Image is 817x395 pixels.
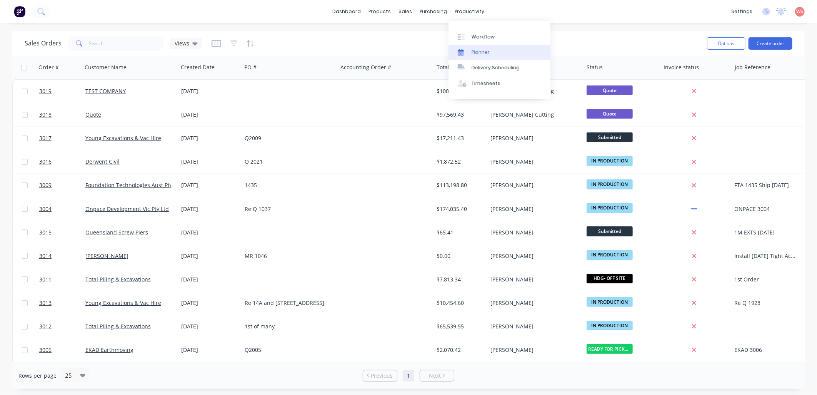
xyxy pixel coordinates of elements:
[181,346,238,354] div: [DATE]
[181,87,238,95] div: [DATE]
[587,274,633,283] span: HDG- OFF SITE
[181,205,238,213] div: [DATE]
[735,346,797,354] div: EKAD 3006
[85,87,126,95] a: TEST COMPANY
[449,76,550,91] a: Timesheets
[735,276,797,283] div: 1st Order
[490,299,576,307] div: [PERSON_NAME]
[89,36,164,51] input: Search...
[587,250,633,260] span: IN PRODUCTION
[39,158,52,166] span: 3016
[245,346,330,354] div: Q2005
[587,179,633,189] span: IN PRODUCTION
[429,372,441,380] span: Next
[735,299,797,307] div: Re Q 1928
[39,197,85,221] a: 3004
[437,229,482,236] div: $65.41
[85,252,128,259] a: [PERSON_NAME]
[244,64,257,71] div: PO #
[245,158,330,166] div: Q 2021
[85,64,127,71] div: Customer Name
[39,134,52,142] span: 3017
[245,181,330,189] div: 1435
[587,203,633,213] span: IN PRODUCTION
[39,87,52,95] span: 3019
[365,6,395,17] div: products
[181,158,238,166] div: [DATE]
[39,103,85,126] a: 3018
[39,181,52,189] span: 3009
[39,315,85,338] a: 3012
[437,87,482,95] div: $100.87
[363,372,397,380] a: Previous page
[437,111,482,119] div: $97,569.43
[490,134,576,142] div: [PERSON_NAME]
[85,323,151,330] a: Total Piling & Excavations
[416,6,451,17] div: purchasing
[329,6,365,17] a: dashboard
[39,268,85,291] a: 3011
[472,80,500,87] div: Timesheets
[175,39,189,47] span: Views
[85,346,133,353] a: EKAD Earthmoving
[39,276,52,283] span: 3011
[25,40,62,47] h1: Sales Orders
[735,229,797,236] div: 1M EXTS [DATE]
[245,134,330,142] div: Q2009
[472,64,520,71] div: Delivery Scheduling
[18,372,57,380] span: Rows per page
[85,299,161,306] a: Young Excavations & Vac Hire
[587,132,633,142] span: Submitted
[437,134,482,142] div: $17,211.43
[403,370,414,382] a: Page 1 is your current page
[587,297,633,307] span: IN PRODUCTION
[587,156,633,166] span: IN PRODUCTION
[39,127,85,150] a: 3017
[38,64,59,71] div: Order #
[181,323,238,330] div: [DATE]
[85,276,151,283] a: Total Piling & Excavations
[664,64,699,71] div: Invoice status
[797,8,804,15] span: WS
[39,299,52,307] span: 3013
[245,205,330,213] div: Re Q 1037
[437,158,482,166] div: $1,872.52
[39,252,52,260] span: 3014
[437,64,457,71] div: Total ($)
[587,226,633,236] span: Submitted
[85,229,148,236] a: Queensland Screw Piers
[490,323,576,330] div: [PERSON_NAME]
[39,150,85,173] a: 3016
[451,6,489,17] div: productivity
[490,276,576,283] div: [PERSON_NAME]
[39,174,85,197] a: 3009
[85,158,120,165] a: Derwent Civil
[39,323,52,330] span: 3012
[14,6,25,17] img: Factory
[181,276,238,283] div: [DATE]
[340,64,391,71] div: Accounting Order #
[395,6,416,17] div: sales
[490,346,576,354] div: [PERSON_NAME]
[39,338,85,362] a: 3006
[420,372,454,380] a: Next page
[727,6,756,17] div: settings
[490,205,576,213] div: [PERSON_NAME]
[371,372,393,380] span: Previous
[490,181,576,189] div: [PERSON_NAME]
[181,252,238,260] div: [DATE]
[490,229,576,236] div: [PERSON_NAME]
[181,134,238,142] div: [DATE]
[449,45,550,60] a: Planner
[39,244,85,268] a: 3014
[39,346,52,354] span: 3006
[181,181,238,189] div: [DATE]
[735,205,797,213] div: ONPACE 3004
[181,64,215,71] div: Created Date
[490,111,576,119] div: [PERSON_NAME] Cutting
[472,33,495,40] div: Workflow
[449,29,550,44] a: Workflow
[85,205,169,213] a: Onpace Development Vic Pty Ltd
[490,158,576,166] div: [PERSON_NAME]
[85,181,182,189] a: Foundation Technologies Aust Pty Ltd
